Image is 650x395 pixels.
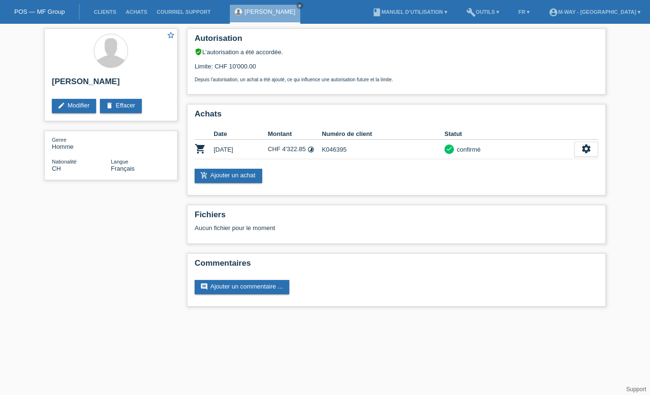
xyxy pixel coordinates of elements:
i: Taux fixes (24 versements) [307,146,315,153]
i: close [297,3,302,8]
a: [PERSON_NAME] [245,8,295,15]
a: deleteEffacer [100,99,142,113]
td: [DATE] [214,140,268,159]
i: add_shopping_cart [200,172,208,179]
i: verified_user [195,48,202,56]
i: comment [200,283,208,290]
a: Courriel Support [152,9,215,15]
th: Numéro de client [322,128,444,140]
a: Support [626,386,646,393]
h2: Commentaires [195,259,598,273]
i: account_circle [549,8,558,17]
a: Achats [121,9,152,15]
h2: Achats [195,109,598,124]
div: L’autorisation a été accordée. [195,48,598,56]
div: Limite: CHF 10'000.00 [195,56,598,82]
a: POS — MF Group [14,8,65,15]
a: bookManuel d’utilisation ▾ [367,9,452,15]
a: editModifier [52,99,96,113]
h2: Fichiers [195,210,598,224]
span: Français [111,165,135,172]
a: close [296,2,303,9]
div: confirmé [454,145,481,154]
div: Homme [52,136,111,150]
i: settings [581,144,591,154]
td: K046395 [322,140,444,159]
a: Clients [89,9,121,15]
h2: [PERSON_NAME] [52,77,170,91]
i: check [446,145,453,152]
i: POSP00027748 [195,143,206,154]
a: commentAjouter un commentaire ... [195,280,289,294]
a: add_shopping_cartAjouter un achat [195,169,262,183]
th: Statut [444,128,574,140]
a: star_border [167,31,175,41]
i: build [466,8,476,17]
h2: Autorisation [195,34,598,48]
i: book [372,8,382,17]
a: FR ▾ [513,9,534,15]
a: buildOutils ▾ [462,9,504,15]
i: delete [106,102,113,109]
span: Nationalité [52,159,77,164]
span: Suisse [52,165,61,172]
a: account_circlem-way - [GEOGRAPHIC_DATA] ▾ [544,9,645,15]
span: Langue [111,159,128,164]
i: edit [58,102,65,109]
th: Date [214,128,268,140]
span: Genre [52,137,67,143]
td: CHF 4'322.85 [268,140,322,159]
div: Aucun fichier pour le moment [195,224,485,231]
th: Montant [268,128,322,140]
i: star_border [167,31,175,39]
p: Depuis l’autorisation, un achat a été ajouté, ce qui influence une autorisation future et la limite. [195,77,598,82]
